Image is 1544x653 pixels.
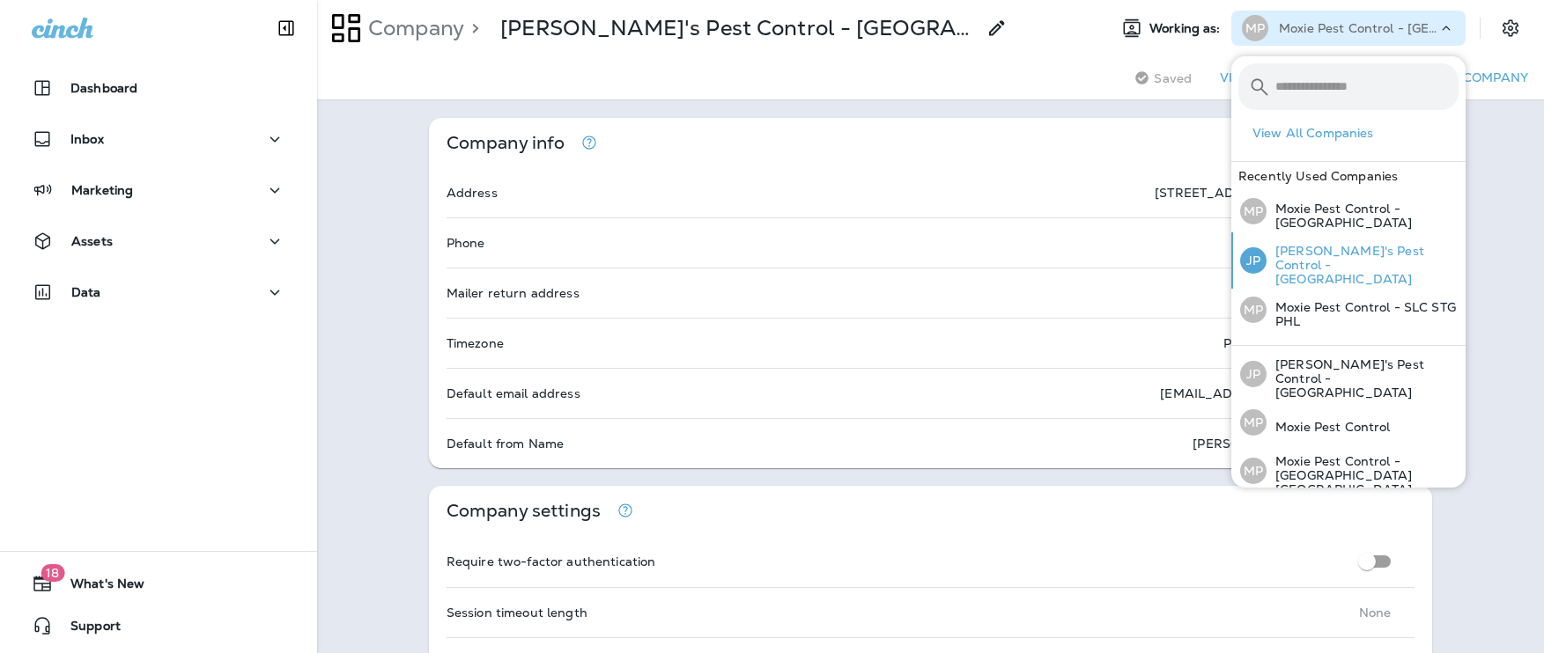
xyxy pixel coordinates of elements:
button: 18What's New [18,566,299,601]
p: [STREET_ADDRESS][PERSON_NAME] [1155,186,1391,200]
p: Moxie Pest Control - [GEOGRAPHIC_DATA] [1267,202,1459,230]
button: JP[PERSON_NAME]'s Pest Control - [GEOGRAPHIC_DATA] [1231,232,1466,289]
p: Pacific Standard Time (PST) [1223,336,1391,350]
p: Dashboard [70,81,137,95]
p: [PERSON_NAME]'s Pest Control [1193,437,1391,451]
div: Joshua's Pest Control - San Diego [500,15,976,41]
button: MPMoxie Pest Control - SLC STG PHL [1231,289,1466,331]
p: [EMAIL_ADDRESS][DOMAIN_NAME] [1160,386,1391,400]
span: Saved [1154,71,1192,85]
p: Assets [71,234,113,248]
div: MP [1240,409,1267,436]
p: [PERSON_NAME]'s Pest Control - [GEOGRAPHIC_DATA] [1267,244,1459,286]
button: Marketing [18,172,299,208]
button: Data [18,275,299,310]
span: Support [53,619,121,640]
div: Recently Used Companies [1231,162,1466,190]
div: MP [1240,297,1267,323]
p: Address [447,186,498,200]
span: 18 [41,564,64,582]
p: Data [71,285,101,299]
span: What's New [53,576,144,598]
button: JP[PERSON_NAME]'s Pest Control - [GEOGRAPHIC_DATA] [1231,346,1466,402]
button: MPMoxie Pest Control - [GEOGRAPHIC_DATA] [GEOGRAPHIC_DATA] [1231,443,1466,499]
span: Working as: [1149,21,1224,36]
p: Default email address [447,386,580,400]
button: Settings [1495,12,1526,44]
p: Company info [447,136,565,150]
button: Dashboard [18,70,299,106]
button: MPMoxie Pest Control - [GEOGRAPHIC_DATA] [1231,190,1466,232]
div: JP [1240,247,1267,274]
p: None [1359,605,1392,620]
p: Default from Name [447,437,564,451]
p: Company [361,15,464,41]
div: JP [1240,361,1267,387]
p: Marketing [71,183,133,197]
p: Moxie Pest Control - SLC STG PHL [1267,300,1459,328]
p: [PERSON_NAME]'s Pest Control - [GEOGRAPHIC_DATA] [500,15,976,41]
p: Mailer return address [447,286,580,300]
p: Inbox [70,132,104,146]
p: Moxie Pest Control [1267,420,1391,434]
p: Moxie Pest Control - [GEOGRAPHIC_DATA] [1279,21,1437,35]
button: Inbox [18,121,299,157]
p: Require two-factor authentication [447,554,656,569]
button: View All Companies [1245,120,1466,147]
p: [PERSON_NAME]'s Pest Control - [GEOGRAPHIC_DATA] [1267,357,1459,400]
button: MPMoxie Pest Control [1231,402,1466,443]
button: Support [18,608,299,643]
div: MP [1240,198,1267,224]
button: Assets [18,224,299,259]
button: Collapse Sidebar [262,11,311,46]
p: Phone [447,236,485,250]
p: Moxie Pest Control - [GEOGRAPHIC_DATA] [GEOGRAPHIC_DATA] [1267,454,1459,496]
p: Timezone [447,336,504,350]
button: View Change Log [1213,64,1349,92]
p: Company settings [447,503,601,518]
div: MP [1242,15,1268,41]
div: MP [1240,458,1267,484]
p: Session timeout length [447,605,587,620]
p: > [464,15,479,41]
